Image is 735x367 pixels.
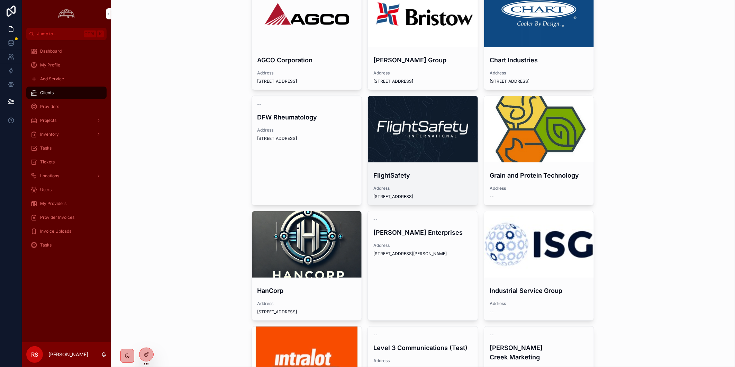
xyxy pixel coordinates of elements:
[26,28,107,40] button: Jump to...CtrlK
[373,358,472,364] span: Address
[484,96,594,162] div: channels4_profile.jpg
[490,286,589,295] h4: Industrial Service Group
[257,136,356,141] span: [STREET_ADDRESS]
[373,171,472,180] h4: FlightSafety
[40,242,52,248] span: Tasks
[40,118,56,123] span: Projects
[40,132,59,137] span: Inventory
[26,142,107,154] a: Tasks
[40,215,74,220] span: Provider Invoices
[257,70,356,76] span: Address
[40,62,60,68] span: My Profile
[257,309,356,315] span: [STREET_ADDRESS]
[98,31,103,37] span: K
[40,48,62,54] span: Dashboard
[26,128,107,141] a: Inventory
[490,332,494,338] span: --
[490,55,589,65] h4: Chart Industries
[26,45,107,57] a: Dashboard
[257,127,356,133] span: Address
[373,243,472,248] span: Address
[367,96,478,205] a: FlightSafetyAddress[STREET_ADDRESS]
[257,113,356,122] h4: DFW Rheumatology
[40,104,59,109] span: Providers
[26,59,107,71] a: My Profile
[22,40,111,260] div: scrollable content
[26,183,107,196] a: Users
[490,194,494,199] span: --
[40,145,52,151] span: Tasks
[490,309,494,315] span: --
[252,96,362,205] a: --DFW RheumatologyAddress[STREET_ADDRESS]
[490,171,589,180] h4: Grain and Protein Technology
[257,79,356,84] span: [STREET_ADDRESS]
[31,350,38,359] span: RS
[26,156,107,168] a: Tickets
[257,286,356,295] h4: HanCorp
[252,211,362,321] a: HanCorpAddress[STREET_ADDRESS]
[40,76,64,82] span: Add Service
[373,228,472,237] h4: [PERSON_NAME] Enterprises
[373,343,472,352] h4: Level 3 Communications (Test)
[26,87,107,99] a: Clients
[26,197,107,210] a: My Providers
[373,251,472,257] span: [STREET_ADDRESS][PERSON_NAME]
[484,211,594,278] div: the_industrial_service_group_logo.jpeg
[257,301,356,306] span: Address
[26,73,107,85] a: Add Service
[490,343,589,362] h4: [PERSON_NAME] Creek Marketing
[48,351,88,358] p: [PERSON_NAME]
[373,79,472,84] span: [STREET_ADDRESS]
[367,211,478,321] a: --[PERSON_NAME] EnterprisesAddress[STREET_ADDRESS][PERSON_NAME]
[26,225,107,238] a: Invoice Uploads
[257,55,356,65] h4: AGCO Corporation
[26,211,107,224] a: Provider Invoices
[252,211,362,278] div: 778c0795d38c4790889d08bccd6235bd28ab7647284e7b1cd2b3dc64200782bb.png
[373,217,378,222] span: --
[26,170,107,182] a: Locations
[490,70,589,76] span: Address
[490,79,589,84] span: [STREET_ADDRESS]
[26,100,107,113] a: Providers
[368,96,478,162] div: 1633977066381.jpeg
[373,70,472,76] span: Address
[40,201,66,206] span: My Providers
[373,55,472,65] h4: [PERSON_NAME] Group
[40,187,52,193] span: Users
[40,173,59,179] span: Locations
[490,186,589,191] span: Address
[257,101,262,107] span: --
[37,31,81,37] span: Jump to...
[490,301,589,306] span: Address
[40,229,71,234] span: Invoice Uploads
[84,30,96,37] span: Ctrl
[373,186,472,191] span: Address
[484,96,595,205] a: Grain and Protein TechnologyAddress--
[40,159,55,165] span: Tickets
[26,114,107,127] a: Projects
[373,194,472,199] span: [STREET_ADDRESS]
[26,239,107,251] a: Tasks
[56,8,76,19] img: App logo
[373,332,378,338] span: --
[40,90,54,96] span: Clients
[484,211,595,321] a: Industrial Service GroupAddress--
